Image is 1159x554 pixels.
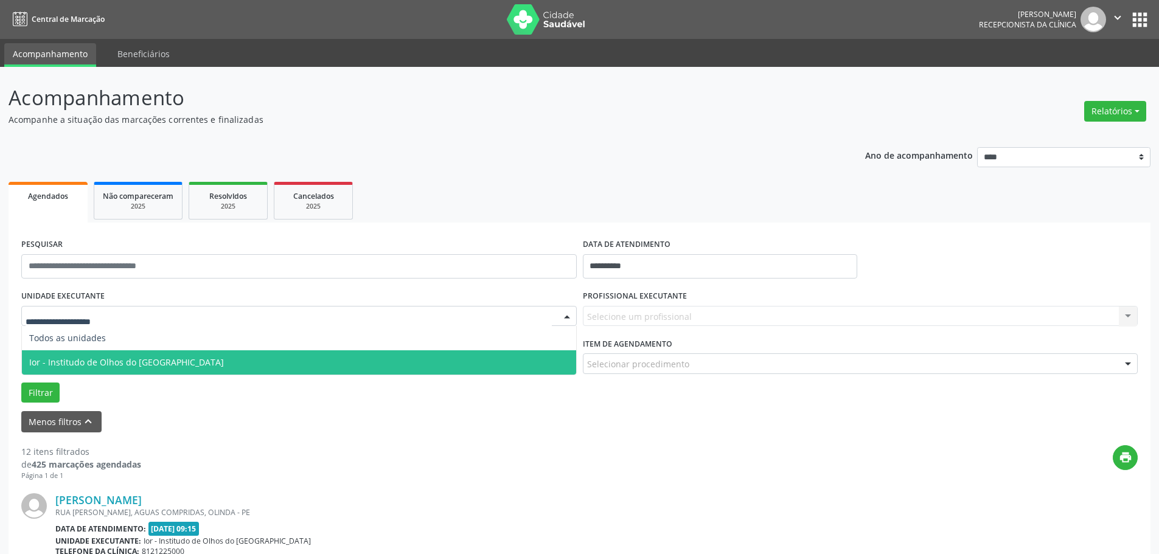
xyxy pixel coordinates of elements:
[55,507,955,518] div: RUA [PERSON_NAME], AGUAS COMPRIDAS, OLINDA - PE
[293,191,334,201] span: Cancelados
[21,493,47,519] img: img
[21,458,141,471] div: de
[1119,451,1132,464] i: print
[1081,7,1106,32] img: img
[32,459,141,470] strong: 425 marcações agendadas
[148,522,200,536] span: [DATE] 09:15
[21,445,141,458] div: 12 itens filtrados
[21,287,105,306] label: UNIDADE EXECUTANTE
[1084,101,1146,122] button: Relatórios
[21,235,63,254] label: PESQUISAR
[103,202,173,211] div: 2025
[9,113,808,126] p: Acompanhe a situação das marcações correntes e finalizadas
[29,356,224,368] span: Ior - Institudo de Olhos do [GEOGRAPHIC_DATA]
[32,14,105,24] span: Central de Marcação
[28,191,68,201] span: Agendados
[198,202,259,211] div: 2025
[29,332,106,344] span: Todos as unidades
[1129,9,1150,30] button: apps
[55,493,142,507] a: [PERSON_NAME]
[209,191,247,201] span: Resolvidos
[9,83,808,113] p: Acompanhamento
[1111,11,1124,24] i: 
[583,287,687,306] label: PROFISSIONAL EXECUTANTE
[103,191,173,201] span: Não compareceram
[82,415,95,428] i: keyboard_arrow_up
[1113,445,1138,470] button: print
[979,19,1076,30] span: Recepcionista da clínica
[55,524,146,534] b: Data de atendimento:
[9,9,105,29] a: Central de Marcação
[1106,7,1129,32] button: 
[21,411,102,432] button: Menos filtroskeyboard_arrow_up
[583,235,670,254] label: DATA DE ATENDIMENTO
[979,9,1076,19] div: [PERSON_NAME]
[283,202,344,211] div: 2025
[144,536,311,546] span: Ior - Institudo de Olhos do [GEOGRAPHIC_DATA]
[21,471,141,481] div: Página 1 de 1
[55,536,141,546] b: Unidade executante:
[4,43,96,67] a: Acompanhamento
[109,43,178,64] a: Beneficiários
[21,383,60,403] button: Filtrar
[583,334,672,353] label: Item de agendamento
[865,147,973,162] p: Ano de acompanhamento
[587,358,689,370] span: Selecionar procedimento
